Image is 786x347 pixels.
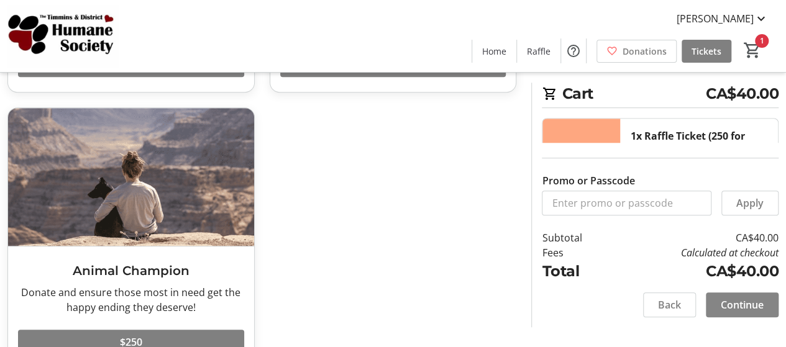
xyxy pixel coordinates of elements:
button: Apply [721,191,779,215]
td: Calculated at checkout [611,245,779,260]
td: CA$40.00 [611,260,779,282]
img: Animal Champion [8,108,254,246]
button: Help [561,38,586,63]
a: Donations [596,40,677,63]
div: 1x Raffle Ticket (250 for $40.00) [630,128,768,158]
span: Donations [623,45,667,58]
td: Total [542,260,610,282]
a: Home [472,40,516,63]
img: Timmins and District Humane Society's Logo [7,5,118,67]
button: Continue [706,292,779,317]
h3: Animal Champion [18,261,244,280]
input: Enter promo or passcode [542,191,711,215]
span: Tickets [692,45,721,58]
span: Continue [721,297,764,312]
label: Promo or Passcode [542,173,634,188]
a: Tickets [682,40,731,63]
span: [PERSON_NAME] [677,11,754,26]
h2: Cart [542,83,779,108]
span: Back [658,297,681,312]
button: $25 [18,52,244,77]
button: [PERSON_NAME] [667,9,779,29]
button: Back [643,292,696,317]
span: Home [482,45,506,58]
div: Total Tickets: 250 [620,119,778,258]
span: CA$40.00 [706,83,779,105]
td: Fees [542,245,610,260]
td: Subtotal [542,230,610,245]
a: Raffle [517,40,560,63]
button: $100 [280,52,506,77]
span: Apply [736,196,764,210]
div: Donate and ensure those most in need get the happy ending they deserve! [18,285,244,315]
button: Cart [741,39,764,61]
span: Raffle [527,45,551,58]
td: CA$40.00 [611,230,779,245]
